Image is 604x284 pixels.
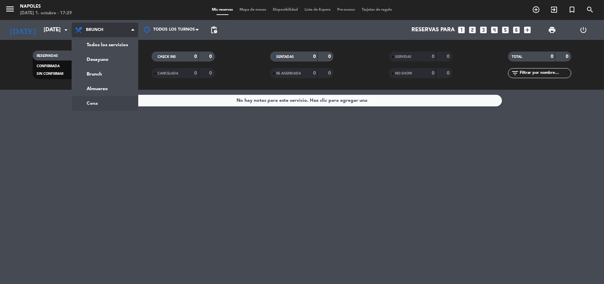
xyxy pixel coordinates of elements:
[276,72,301,75] span: RE AGENDADA
[550,6,558,14] i: exit_to_app
[301,8,334,12] span: Lista de Espera
[334,8,358,12] span: Pre-acceso
[194,71,197,75] strong: 0
[209,54,213,59] strong: 0
[512,26,521,34] i: looks_6
[519,70,571,77] input: Filtrar por nombre...
[512,55,522,59] span: TOTAL
[490,26,499,34] i: looks_4
[358,8,395,12] span: Tarjetas de regalo
[72,52,138,67] a: Desayuno
[5,4,15,14] i: menu
[86,28,103,32] span: Brunch
[313,71,316,75] strong: 0
[5,23,40,37] i: [DATE]
[479,26,488,34] i: looks_3
[237,97,367,104] div: No hay notas para este servicio. Haz clic para agregar una
[270,8,301,12] span: Disponibilidad
[209,71,213,75] strong: 0
[158,55,176,59] span: CHECK INS
[579,26,587,34] i: power_settings_new
[72,67,138,81] a: Brunch
[72,38,138,52] a: Todos los servicios
[551,54,553,59] strong: 0
[432,54,434,59] strong: 0
[411,27,455,33] span: Reservas para
[209,8,236,12] span: Mis reservas
[72,96,138,111] a: Cena
[37,54,58,58] span: RESERVADAS
[468,26,477,34] i: looks_two
[568,6,576,14] i: turned_in_not
[501,26,510,34] i: looks_5
[447,71,451,75] strong: 0
[72,81,138,96] a: Almuerzo
[210,26,218,34] span: pending_actions
[566,54,570,59] strong: 0
[548,26,556,34] span: print
[194,54,197,59] strong: 0
[37,65,60,68] span: CONFIRMADA
[313,54,316,59] strong: 0
[511,69,519,77] i: filter_list
[20,10,72,17] div: [DATE] 1. octubre - 17:29
[236,8,270,12] span: Mapa de mesas
[395,72,412,75] span: NO SHOW
[586,6,594,14] i: search
[523,26,532,34] i: add_box
[276,55,294,59] span: SENTADAS
[158,72,178,75] span: CANCELADA
[447,54,451,59] strong: 0
[20,3,72,10] div: Napoles
[395,55,411,59] span: SERVIDAS
[62,26,70,34] i: arrow_drop_down
[432,71,434,75] strong: 0
[328,54,332,59] strong: 0
[532,6,540,14] i: add_circle_outline
[37,72,63,75] span: SIN CONFIRMAR
[328,71,332,75] strong: 0
[5,4,15,16] button: menu
[457,26,466,34] i: looks_one
[568,20,599,40] div: LOG OUT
